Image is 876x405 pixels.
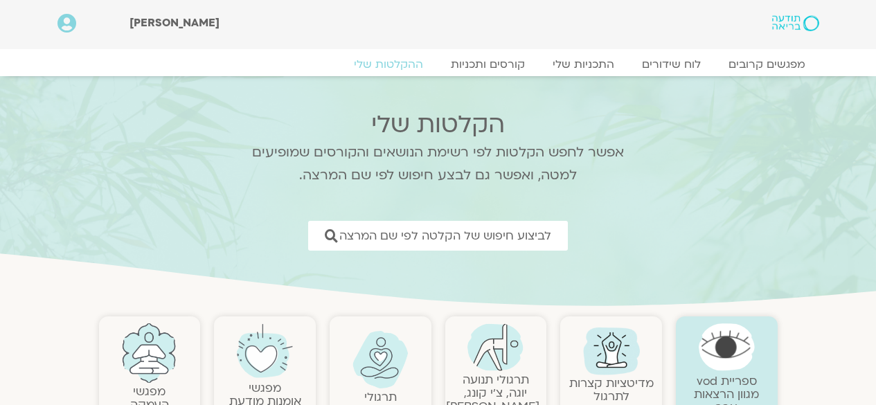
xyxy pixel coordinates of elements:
a: קורסים ותכניות [437,57,539,71]
h2: הקלטות שלי [234,111,643,138]
a: ההקלטות שלי [340,57,437,71]
p: אפשר לחפש הקלטות לפי רשימת הנושאים והקורסים שמופיעים למטה, ואפשר גם לבצע חיפוש לפי שם המרצה. [234,141,643,187]
a: לביצוע חיפוש של הקלטה לפי שם המרצה [308,221,568,251]
a: מדיטציות קצרות לתרגול [569,375,654,404]
nav: Menu [57,57,819,71]
a: התכניות שלי [539,57,628,71]
a: מפגשים קרובים [715,57,819,71]
a: לוח שידורים [628,57,715,71]
span: לביצוע חיפוש של הקלטה לפי שם המרצה [339,229,551,242]
span: [PERSON_NAME] [129,15,220,30]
